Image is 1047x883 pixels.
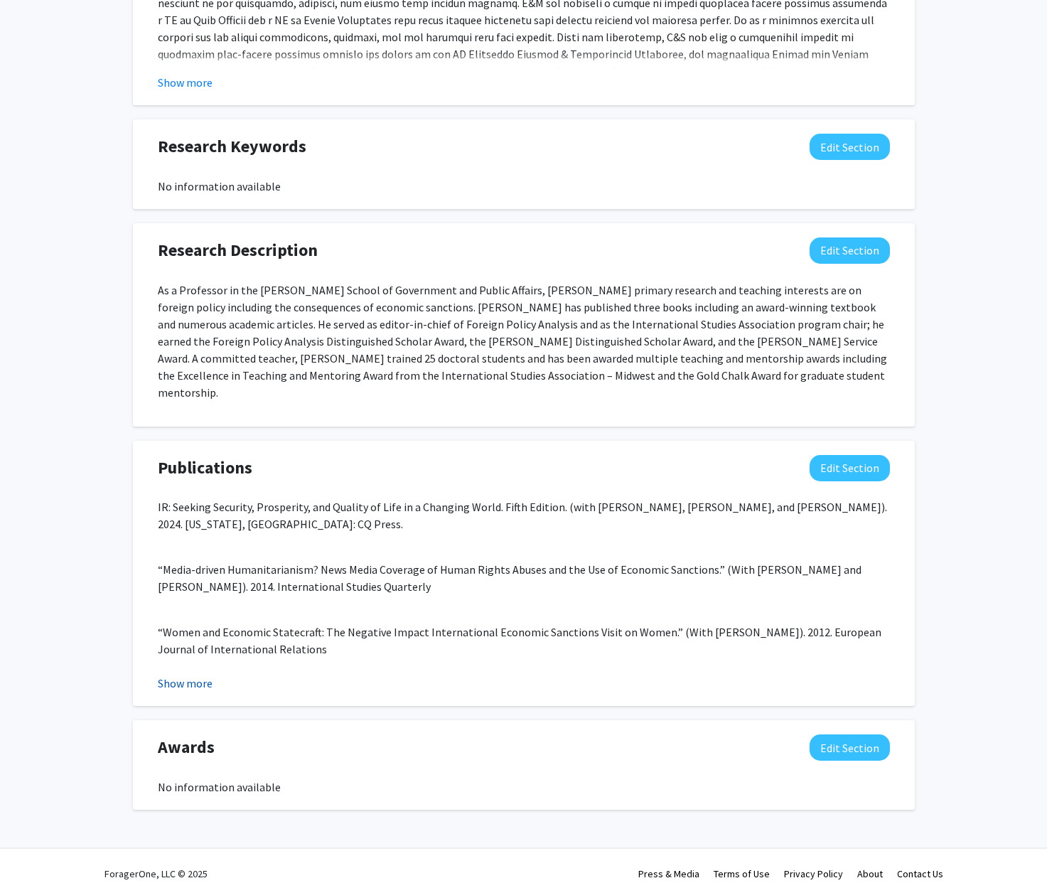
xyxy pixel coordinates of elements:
[158,455,252,481] span: Publications
[784,867,843,880] a: Privacy Policy
[158,561,890,595] p: “Media-driven Humanitarianism? News Media Coverage of Human Rights Abuses and the Use of Economic...
[810,134,890,160] button: Edit Research Keywords
[810,734,890,761] button: Edit Awards
[158,675,213,692] button: Show more
[11,819,60,872] iframe: Chat
[158,734,215,760] span: Awards
[158,778,890,796] div: No information available
[158,624,890,658] p: “Women and Economic Statecraft: The Negative Impact International Economic Sanctions Visit on Wom...
[158,178,890,195] div: No information available
[158,282,890,401] p: As a Professor in the [PERSON_NAME] School of Government and Public Affairs, [PERSON_NAME] primar...
[857,867,883,880] a: About
[158,134,306,159] span: Research Keywords
[810,237,890,264] button: Edit Research Description
[638,867,699,880] a: Press & Media
[714,867,770,880] a: Terms of Use
[158,237,318,263] span: Research Description
[897,867,943,880] a: Contact Us
[158,498,890,533] p: IR: Seeking Security, Prosperity, and Quality of Life in a Changing World. Fifth Edition. (with [...
[810,455,890,481] button: Edit Publications
[158,74,213,91] button: Show more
